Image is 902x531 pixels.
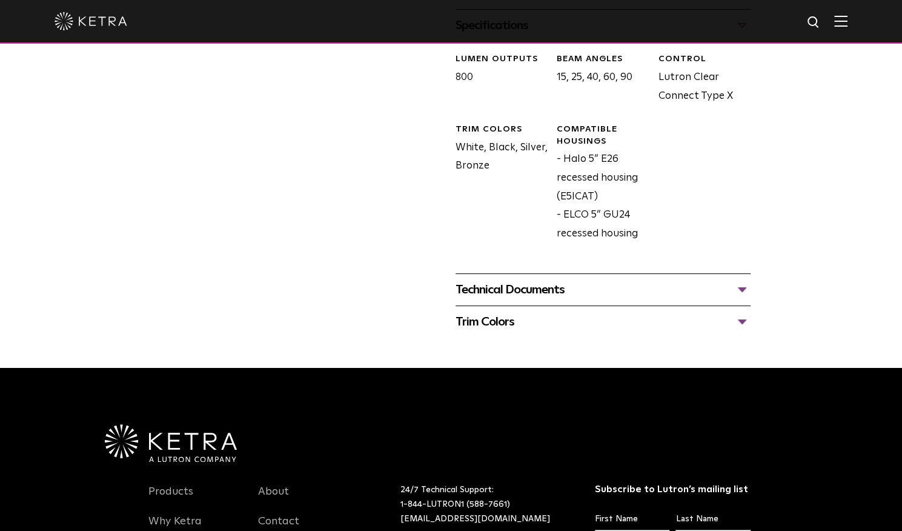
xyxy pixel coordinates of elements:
div: Compatible Housings [557,124,649,147]
img: Ketra-aLutronCo_White_RGB [105,424,237,462]
div: Beam Angles [557,53,649,65]
div: Trim Colors [456,312,751,332]
a: 1-844-LUTRON1 (588-7661) [400,500,510,509]
img: search icon [806,15,821,30]
div: LUMEN OUTPUTS [456,53,548,65]
div: Trim Colors [456,124,548,136]
div: Lutron Clear Connect Type X [649,53,750,105]
div: 15, 25, 40, 60, 90 [548,53,649,105]
a: Products [148,485,193,513]
a: About [258,485,289,513]
p: 24/7 Technical Support: [400,483,565,526]
div: CONTROL [658,53,750,65]
input: Last Name [675,508,750,531]
h3: Subscribe to Lutron’s mailing list [595,483,751,496]
div: White, Black, Silver, Bronze [446,124,548,243]
a: [EMAIL_ADDRESS][DOMAIN_NAME] [400,515,550,523]
div: Technical Documents [456,280,751,299]
div: - Halo 5” E26 recessed housing (E5ICAT) - ELCO 5” GU24 recessed housing [548,124,649,243]
input: First Name [595,508,669,531]
img: Hamburger%20Nav.svg [834,15,847,27]
div: 800 [446,53,548,105]
img: ketra-logo-2019-white [55,12,127,30]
